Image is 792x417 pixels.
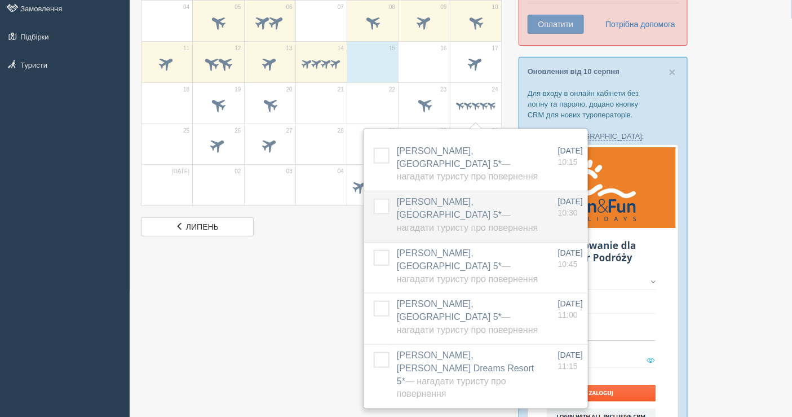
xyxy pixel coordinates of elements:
a: [DATE] 10:30 [558,196,583,218]
span: 19 [234,86,241,94]
span: [PERSON_NAME], [GEOGRAPHIC_DATA] 5* [397,248,538,284]
span: 20 [286,86,293,94]
span: 17 [492,45,498,52]
span: 24 [492,86,498,94]
span: 29 [389,127,395,135]
span: 10:30 [558,208,578,217]
span: 26 [234,127,241,135]
span: [PERSON_NAME], [GEOGRAPHIC_DATA] 5* [397,197,538,232]
span: 05 [234,3,241,11]
span: 15 [389,45,395,52]
a: [PERSON_NAME], [GEOGRAPHIC_DATA] 5*— Нагадати туристу про повернення [397,248,538,284]
span: 11:00 [558,310,578,319]
span: [DATE] [558,299,583,308]
span: 11:15 [558,362,578,371]
p: Для входу в онлайн кабінети без логіну та паролю, додано кнопку CRM для нових туроператорів. [528,88,679,120]
span: [PERSON_NAME], [GEOGRAPHIC_DATA] 5* [397,299,538,335]
span: 10:15 [558,157,578,166]
a: [PERSON_NAME], [GEOGRAPHIC_DATA] 5*— Нагадати туристу про повернення [397,299,538,335]
span: 12 [234,45,241,52]
span: 16 [441,45,447,52]
a: Потрібна допомога [598,15,676,34]
a: [PERSON_NAME], [GEOGRAPHIC_DATA] 5*— Нагадати туристу про повернення [397,197,538,232]
span: 25 [183,127,189,135]
span: [PERSON_NAME], [PERSON_NAME] Dreams Resort 5* [397,350,534,399]
span: 22 [389,86,395,94]
span: 02 [234,168,241,175]
span: — Нагадати туристу про повернення [397,210,538,232]
span: [PERSON_NAME], [GEOGRAPHIC_DATA] 5* [397,146,538,182]
span: липень [186,222,219,231]
span: 27 [286,127,293,135]
span: — Нагадати туристу про повернення [397,376,506,399]
span: 21 [338,86,344,94]
span: [DATE] [172,168,189,175]
span: 07 [338,3,344,11]
span: 03 [286,168,293,175]
span: [DATE] [558,197,583,206]
a: [DATE] 11:15 [558,349,583,372]
a: Оновлення від 10 серпня [528,67,620,76]
span: 31 [492,127,498,135]
span: 10 [492,3,498,11]
span: [DATE] [558,146,583,155]
a: [DATE] 10:15 [558,145,583,168]
span: — Нагадати туристу про повернення [397,261,538,284]
a: [DATE] 10:45 [558,247,583,270]
a: липень [141,217,254,236]
span: 09 [441,3,447,11]
span: [DATE] [558,350,583,359]
span: × [669,65,676,78]
span: 11 [183,45,189,52]
span: 23 [441,86,447,94]
span: 04 [183,3,189,11]
button: Оплатити [528,15,584,34]
span: 04 [338,168,344,175]
span: 08 [389,3,395,11]
a: [DATE] 11:00 [558,298,583,321]
p: : [528,131,679,142]
span: 14 [338,45,344,52]
span: 13 [286,45,293,52]
span: 30 [441,127,447,135]
span: 10:45 [558,260,578,269]
button: Close [669,66,676,78]
span: 18 [183,86,189,94]
span: 28 [338,127,344,135]
a: [PERSON_NAME], [PERSON_NAME] Dreams Resort 5*— Нагадати туристу про повернення [397,350,534,399]
a: [PERSON_NAME], [GEOGRAPHIC_DATA] 5*— Нагадати туристу про повернення [397,146,538,182]
span: 06 [286,3,293,11]
span: [DATE] [558,248,583,257]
